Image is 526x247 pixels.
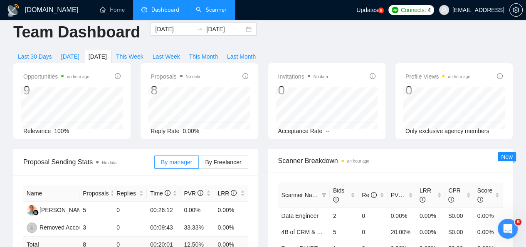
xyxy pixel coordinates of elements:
[180,202,214,219] td: 0.00%
[147,202,180,219] td: 00:26:12
[371,192,377,198] span: info-circle
[7,102,160,121] div: viraj.s@datachamps.ai says…
[100,6,125,13] a: homeHome
[184,190,203,197] span: PVR
[378,7,384,13] a: 5
[198,190,203,196] span: info-circle
[155,25,193,34] input: Start date
[27,222,37,233] img: RA
[509,7,523,13] a: setting
[448,197,454,203] span: info-circle
[40,205,87,215] div: [PERSON_NAME]
[405,82,470,98] div: 0
[515,219,521,225] span: 6
[183,128,200,134] span: 0.00%
[7,40,160,102] div: Dima says…
[278,82,328,98] div: 0
[222,50,260,63] button: Last Month
[143,180,156,193] button: Send a message…
[214,219,248,237] td: 0.00%
[185,50,222,63] button: This Month
[40,223,87,232] div: Removed Account
[7,4,20,17] img: logo
[326,128,329,134] span: --
[13,183,20,190] button: Emoji picker
[116,189,137,198] span: Replies
[420,187,431,203] span: LRR
[5,3,21,19] button: go back
[362,192,377,198] span: Re
[282,229,365,235] a: 4B of CRM & Revenue Analytics
[189,52,218,61] span: This Month
[151,6,179,13] span: Dashboard
[26,183,33,190] button: Gif picker
[206,25,244,34] input: End date
[89,52,107,61] span: [DATE]
[79,219,113,237] td: 3
[477,197,483,203] span: info-circle
[356,7,378,13] span: Updates
[18,52,52,61] span: Last 30 Days
[448,187,461,203] span: CPR
[477,187,493,203] span: Score
[23,185,79,202] th: Name
[416,224,445,240] td: 0.00%
[231,190,237,196] span: info-circle
[23,82,89,98] div: 9
[119,107,153,115] div: Yes, Thanks
[7,162,136,188] div: Nope, you have only limitation here: 100 generations per day ;)
[180,219,214,237] td: 33.33%
[79,202,113,219] td: 5
[205,159,241,165] span: By Freelancer
[278,72,328,82] span: Invitations
[401,5,426,15] span: Connects:
[153,52,180,61] span: Last Week
[113,185,147,202] th: Replies
[214,202,248,219] td: 0.00%
[497,73,503,79] span: info-circle
[113,219,147,237] td: 0
[420,197,425,203] span: info-circle
[147,219,180,237] td: 00:09:43
[278,156,503,166] span: Scanner Breakdown
[441,7,447,13] span: user
[35,15,160,34] div: Yes, I have removed the old managers
[161,159,192,165] span: By manager
[196,26,203,32] span: to
[474,224,503,240] td: 0.00%
[392,7,398,13] img: upwork-logo.png
[196,26,203,32] span: swap-right
[330,207,358,224] td: 2
[358,224,387,240] td: 0
[380,9,382,12] text: 5
[474,207,503,224] td: 0.00%
[41,20,153,29] div: Yes, I have removed the old managers
[405,72,470,82] span: Profile Views
[330,224,358,240] td: 5
[23,128,51,134] span: Relevance
[13,22,140,42] h1: Team Dashboard
[33,210,39,215] img: gigradar-bm.png
[333,187,344,203] span: Bids
[61,52,79,61] span: [DATE]
[186,74,200,79] span: No data
[54,128,69,134] span: 100%
[388,207,416,224] td: 0.00%
[148,50,185,63] button: Last Week
[57,50,84,63] button: [DATE]
[358,207,387,224] td: 0
[115,73,121,79] span: info-circle
[116,52,143,61] span: This Week
[30,121,160,155] div: Hey, if I test the "Preview Your Proposal," is that charged against my credits?
[445,224,474,240] td: $0.00
[7,162,160,195] div: Dima says…
[165,190,170,196] span: info-circle
[40,10,64,19] p: +1 other
[145,3,161,19] button: Home
[7,15,160,40] div: viraj.s@datachamps.ai says…
[405,128,489,134] span: Only exclusive agency members
[27,206,87,213] a: YP[PERSON_NAME]
[67,74,89,79] time: an hour ago
[13,50,57,63] button: Last 30 Days
[282,212,319,219] a: Data Engineer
